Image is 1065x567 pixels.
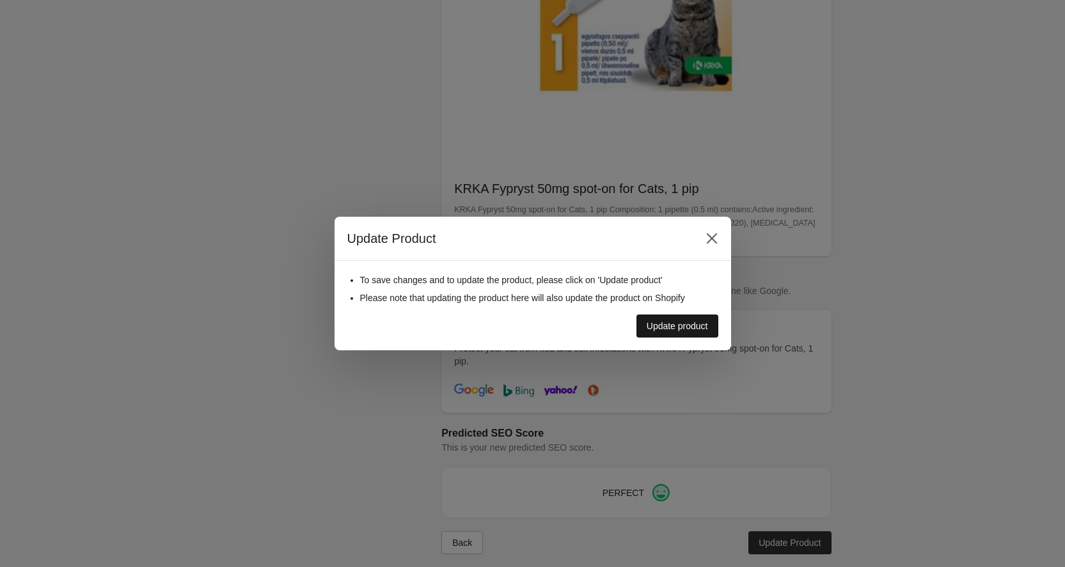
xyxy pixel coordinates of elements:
li: To save changes and to update the product, please click on 'Update product' [360,274,718,286]
li: Please note that updating the product here will also update the product on Shopify [360,291,718,304]
h2: Update Product [347,229,688,247]
button: Close [700,227,723,250]
button: Update product [636,315,718,338]
div: Update product [647,321,708,331]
